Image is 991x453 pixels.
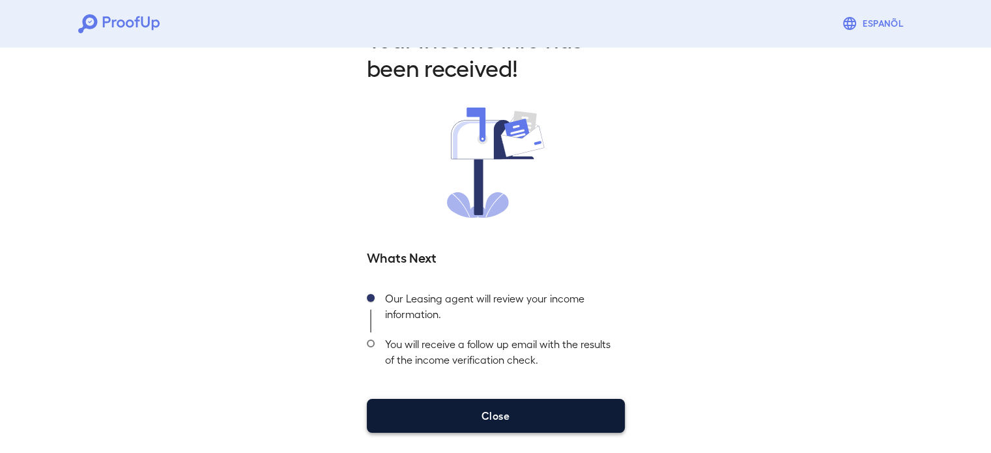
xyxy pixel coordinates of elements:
[837,10,913,37] button: Espanõl
[447,108,545,218] img: received.svg
[375,287,625,332] div: Our Leasing agent will review your income information.
[367,399,625,433] button: Close
[375,332,625,378] div: You will receive a follow up email with the results of the income verification check.
[367,24,625,81] h2: Your Income info has been received!
[367,248,625,266] h5: Whats Next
